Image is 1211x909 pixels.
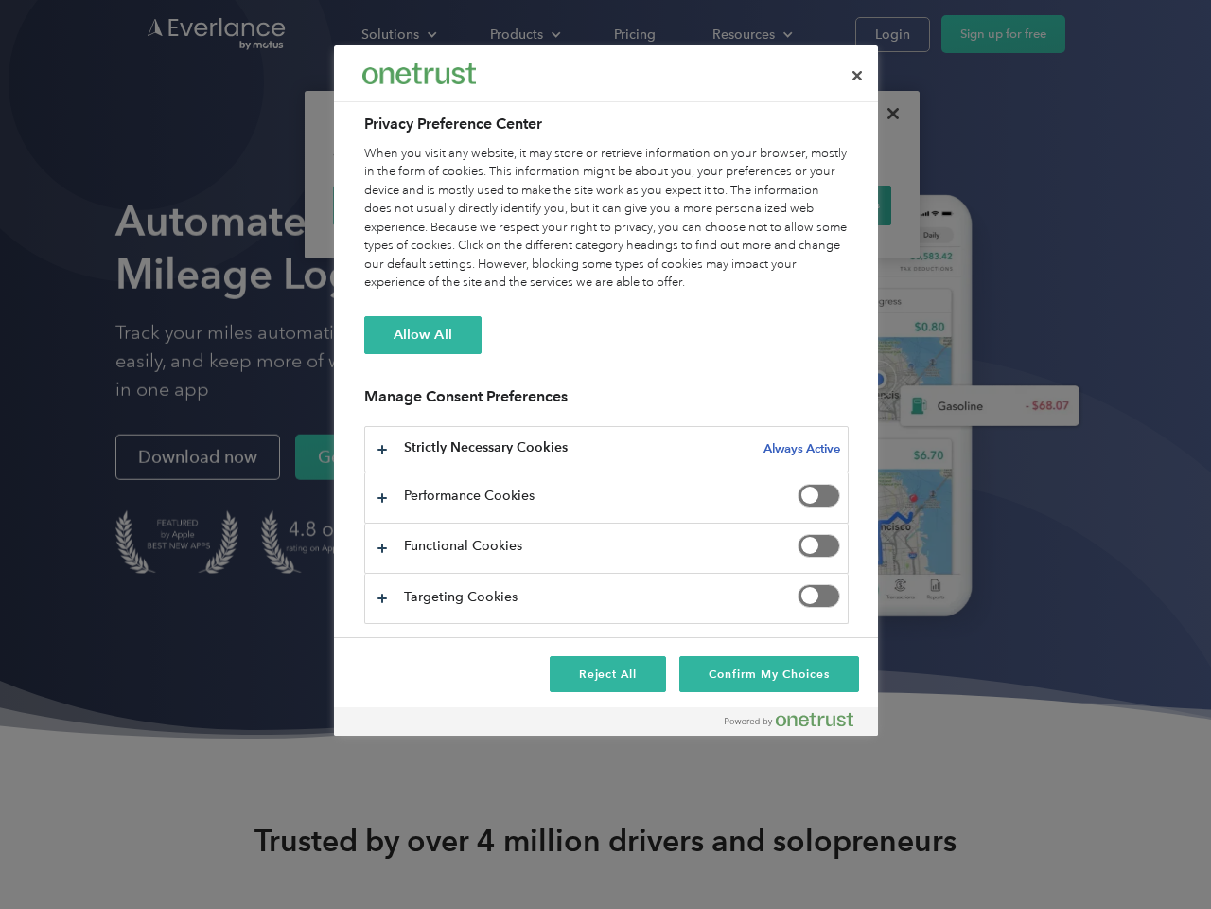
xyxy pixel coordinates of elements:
button: Reject All [550,656,667,692]
h2: Privacy Preference Center [364,113,849,135]
div: Everlance [362,55,476,93]
h3: Manage Consent Preferences [364,387,849,417]
div: When you visit any website, it may store or retrieve information on your browser, mostly in the f... [364,145,849,293]
div: Privacy Preference Center [334,45,878,736]
img: Powered by OneTrust Opens in a new Tab [725,712,853,727]
button: Confirm My Choices [679,656,858,692]
button: Allow All [364,316,482,354]
button: Close [836,55,878,97]
a: Powered by OneTrust Opens in a new Tab [725,712,869,736]
div: Preference center [334,45,878,736]
img: Everlance [362,63,476,83]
